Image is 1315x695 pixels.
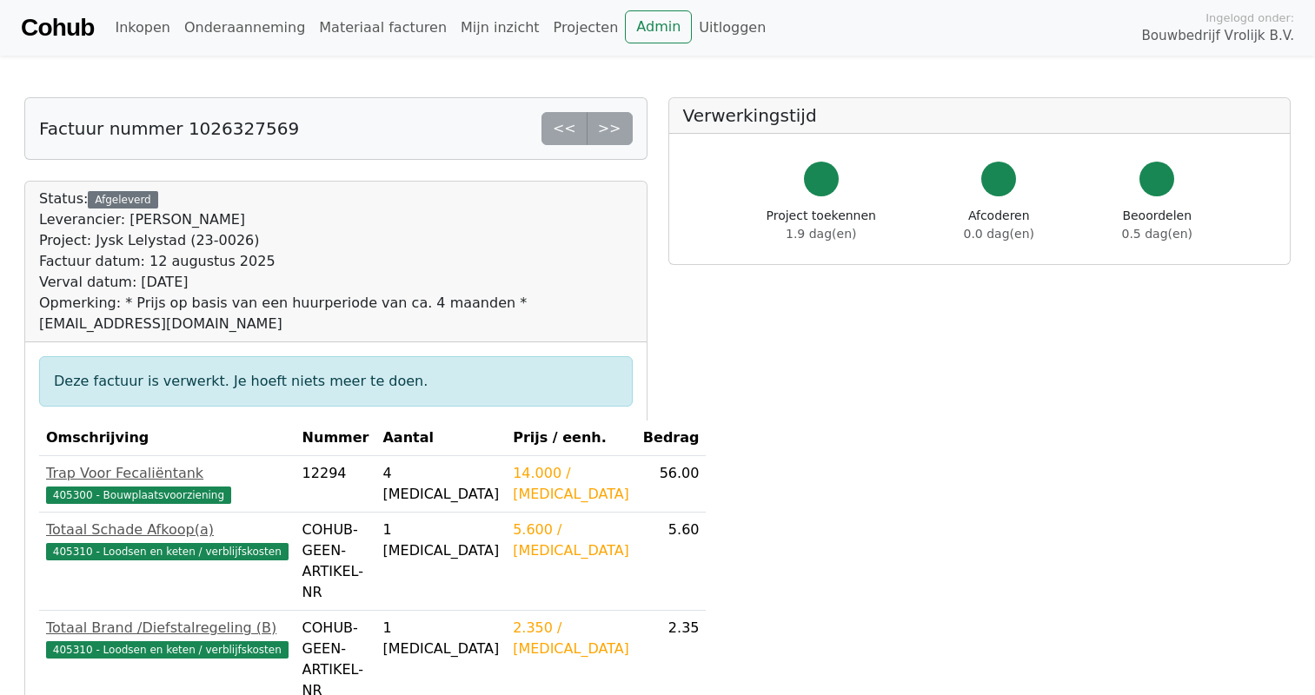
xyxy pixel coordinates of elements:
[46,543,289,560] span: 405310 - Loodsen en keten / verblijfskosten
[692,10,773,45] a: Uitloggen
[39,272,633,293] div: Verval datum: [DATE]
[513,463,629,505] div: 14.000 / [MEDICAL_DATA]
[46,463,289,484] div: Trap Voor Fecaliëntank
[39,356,633,407] div: Deze factuur is verwerkt. Je hoeft niets meer te doen.
[454,10,547,45] a: Mijn inzicht
[39,251,633,272] div: Factuur datum: 12 augustus 2025
[312,10,454,45] a: Materiaal facturen
[513,618,629,659] div: 2.350 / [MEDICAL_DATA]
[547,10,626,45] a: Projecten
[46,463,289,505] a: Trap Voor Fecaliëntank405300 - Bouwplaatsvoorziening
[382,618,499,659] div: 1 [MEDICAL_DATA]
[964,227,1034,241] span: 0.0 dag(en)
[296,513,376,611] td: COHUB-GEEN-ARTIKEL-NR
[1205,10,1294,26] span: Ingelogd onder:
[46,520,289,540] div: Totaal Schade Afkoop(a)
[46,520,289,561] a: Totaal Schade Afkoop(a)405310 - Loodsen en keten / verblijfskosten
[46,486,231,504] span: 405300 - Bouwplaatsvoorziening
[636,456,707,513] td: 56.00
[39,189,633,334] div: Status:
[296,420,376,456] th: Nummer
[46,618,289,639] div: Totaal Brand /Diefstalregeling (B)
[39,209,633,230] div: Leverancier: [PERSON_NAME]
[786,227,856,241] span: 1.9 dag(en)
[177,10,312,45] a: Onderaanneming
[46,618,289,659] a: Totaal Brand /Diefstalregeling (B)405310 - Loodsen en keten / verblijfskosten
[767,207,876,243] div: Project toekennen
[636,420,707,456] th: Bedrag
[46,641,289,659] span: 405310 - Loodsen en keten / verblijfskosten
[1122,227,1192,241] span: 0.5 dag(en)
[39,230,633,251] div: Project: Jysk Lelystad (23-0026)
[636,513,707,611] td: 5.60
[1122,207,1192,243] div: Beoordelen
[513,520,629,561] div: 5.600 / [MEDICAL_DATA]
[39,293,633,334] div: Opmerking: * Prijs op basis van een huurperiode van ca. 4 maanden * [EMAIL_ADDRESS][DOMAIN_NAME]
[39,420,296,456] th: Omschrijving
[39,118,299,139] h5: Factuur nummer 1026327569
[88,191,157,208] div: Afgeleverd
[1141,26,1294,46] span: Bouwbedrijf Vrolijk B.V.
[382,520,499,561] div: 1 [MEDICAL_DATA]
[21,7,94,49] a: Cohub
[296,456,376,513] td: 12294
[375,420,506,456] th: Aantal
[964,207,1034,243] div: Afcoderen
[382,463,499,505] div: 4 [MEDICAL_DATA]
[683,105,1277,126] h5: Verwerkingstijd
[625,10,692,43] a: Admin
[506,420,636,456] th: Prijs / eenh.
[108,10,176,45] a: Inkopen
